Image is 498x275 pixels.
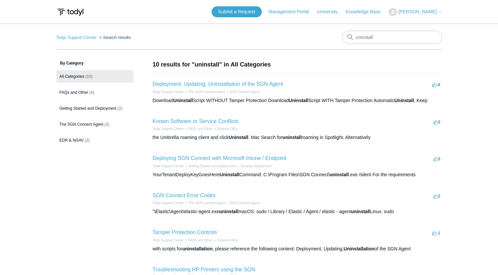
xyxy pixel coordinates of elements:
[153,238,184,242] a: Todyl Support Center
[389,8,442,16] button: [PERSON_NAME]
[60,122,103,127] span: The SGN Connect Agent
[56,6,84,18] img: Todyl Support Center Help Center home page
[289,98,308,103] em: Uninstall
[268,8,316,15] a: Management Portal
[213,126,238,131] li: General FAQs
[60,90,88,95] span: FAQs and Other
[184,238,212,243] li: FAQs and Other
[153,89,184,94] li: Todyl Support Center
[282,135,302,140] em: uninstall
[117,106,122,111] span: (2)
[330,172,349,177] em: uninstall
[188,127,212,131] a: FAQs and Other
[433,194,440,199] span: 2
[213,238,238,243] li: General FAQs
[182,246,213,251] em: uninstallation
[153,127,184,131] a: Todyl Support Center
[184,201,225,206] li: The SGN Connect Agent
[217,238,238,242] a: General FAQs
[153,81,283,87] a: Deployment, Updating, Uninstallation of the SGN Agent
[60,138,84,143] span: EDR & NGAV
[432,230,440,235] span: -1
[153,229,217,235] a: Tamper Protection Controls
[433,156,440,161] span: 3
[153,193,216,198] a: SGN Connect Error Codes
[153,60,442,69] h1: 10 results for "uninstall" in All Categories
[217,127,238,131] a: General FAQs
[236,164,271,169] li: Desktop Deployment
[432,82,440,87] span: -8
[153,245,442,252] div: with scripts for , please reference the following content: Deployment, Updating, of the SGN Agent
[188,164,236,168] a: Getting Started and Deployment
[153,126,184,131] li: Todyl Support Center
[56,86,133,99] a: FAQs and Other (4)
[346,8,387,15] a: Knowledge Base
[153,201,184,206] li: Todyl Support Center
[153,97,442,104] div: Download Script WITHOUT Tamper Protection Download Script WITH Tamper Protection Automatic , Keep
[317,8,344,15] a: University
[153,201,184,205] a: Todyl Support Center
[394,98,414,103] em: Uninstall
[212,6,262,17] a: Submit a Request
[220,172,239,177] em: Uninstall
[398,9,436,14] span: [PERSON_NAME]
[56,35,97,40] a: Todyl Support Center
[184,126,212,131] li: FAQs and Other
[225,89,259,94] li: SGN Connect Agent
[173,98,193,103] em: Uninstall
[188,90,225,94] a: The SGN Connect Agent
[188,238,212,242] a: FAQs and Other
[342,31,442,44] input: Search
[153,90,184,94] a: Todyl Support Center
[184,89,225,94] li: The SGN Connect Agent
[56,118,133,131] a: The SGN Connect Agent (2)
[60,106,116,111] span: Getting Started and Deployment
[153,164,184,169] li: Todyl Support Center
[56,60,133,66] h3: By Category
[153,238,184,243] li: Todyl Support Center
[433,119,440,124] span: 3
[56,134,133,147] a: EDR & NGAV (2)
[56,70,133,83] a: All Categories (10)
[344,246,375,251] em: Uninstallation
[351,209,370,214] em: uninstall
[225,201,259,206] li: SGN Connect Agent
[153,134,442,141] div: the Umbrella roaming client and click . Mac Search for roaming in Spotlight. Alternatively
[85,74,92,79] span: (10)
[184,164,236,169] li: Getting Started and Deployment
[229,135,248,140] em: Uninstall
[188,201,225,205] a: The SGN Connect Agent
[89,90,94,95] span: (4)
[153,171,442,178] div: YourTenantDeployKeyGoesHere Command: C:\Program Files\SGN Connect\ .exe /silent For the requirements
[230,90,259,94] a: SGN Connect Agent
[219,209,239,214] em: uninstall
[153,118,239,124] a: Known Software or Service Conflicts
[153,267,255,272] a: Troubleshooting HP Printers using the SGN
[230,201,259,205] a: SGN Connect Agent
[60,74,84,79] span: All Categories
[153,164,184,168] a: Todyl Support Center
[98,35,131,40] li: Search results
[153,155,286,161] a: Deploying SGN Connect with Microsoft Intune / Endpoint
[241,164,271,168] a: Desktop Deployment
[104,122,109,127] span: (2)
[85,138,90,143] span: (2)
[56,35,98,40] li: Todyl Support Center
[56,102,133,115] a: Getting Started and Deployment (2)
[153,208,442,215] div: "\Elastic\Agent\elastic-agent.exe macOS: sudo / Library / Elastic / Agent / elastic - agent Linux...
